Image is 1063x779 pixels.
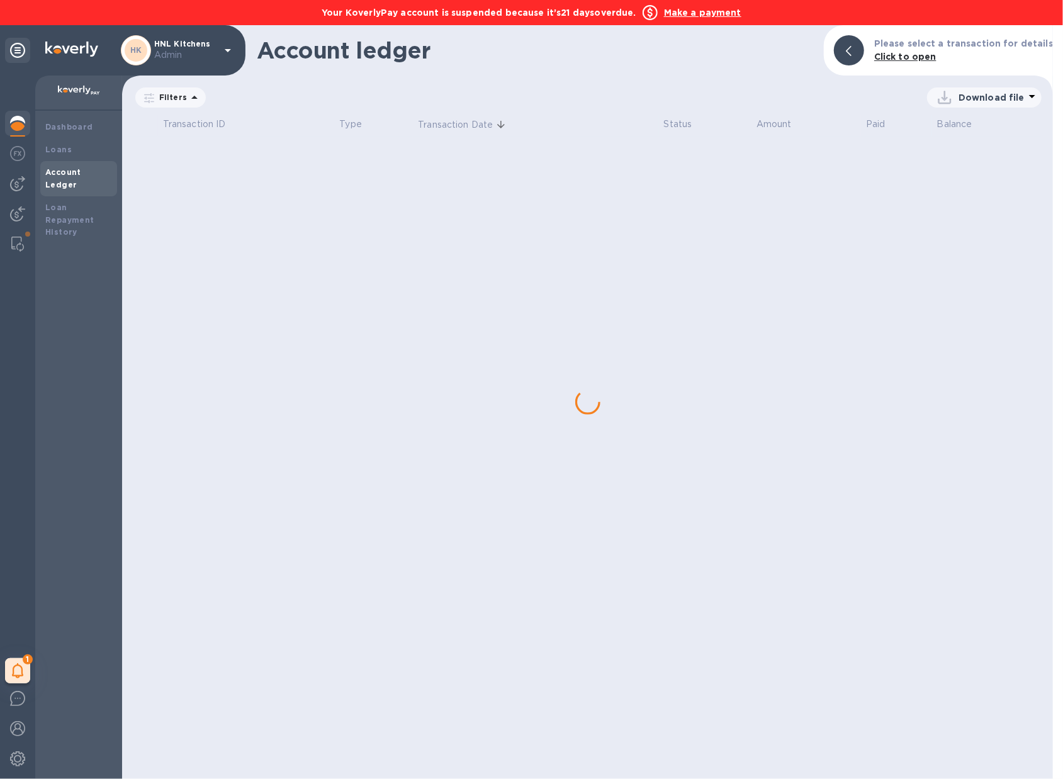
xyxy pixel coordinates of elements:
[339,118,408,131] p: Type
[163,118,330,131] p: Transaction ID
[130,45,142,55] b: HK
[874,52,936,62] b: Click to open
[664,8,741,18] b: Make a payment
[10,146,25,161] img: Foreign exchange
[418,118,493,132] p: Transaction Date
[418,118,509,132] span: Transaction Date
[154,48,217,62] p: Admin
[45,167,81,189] b: Account Ledger
[664,118,746,131] p: Status
[45,42,98,57] img: Logo
[937,118,1037,131] p: Balance
[257,37,814,64] h1: Account ledger
[154,40,217,62] p: HNL Kitchens
[866,118,927,131] p: Paid
[45,122,93,132] b: Dashboard
[959,91,1025,104] p: Download file
[756,118,856,131] p: Amount
[23,654,33,664] span: 1
[322,8,636,18] b: Your KoverlyPay account is suspended because it’s 21 days overdue.
[5,38,30,63] div: Unpin categories
[45,203,94,237] b: Loan Repayment History
[154,92,187,103] p: Filters
[874,38,1053,48] b: Please select a transaction for details
[45,145,72,154] b: Loans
